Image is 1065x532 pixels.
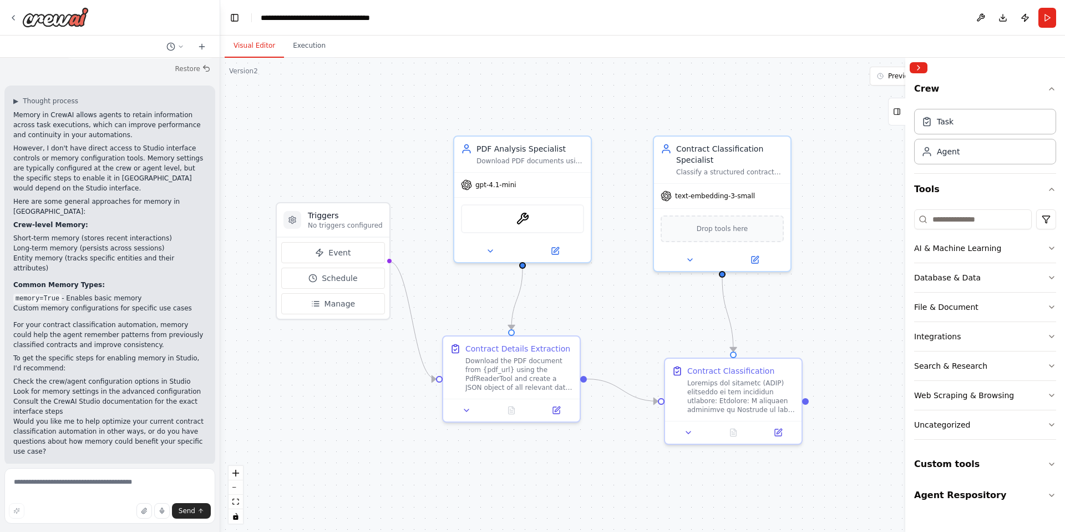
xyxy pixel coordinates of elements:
div: Contract Classification SpecialistClassify a structured contract (in JSON format) into Approved, ... [653,135,792,272]
div: Task [937,116,954,127]
p: Would you like me to help optimize your current contract classification automation in other ways,... [13,416,206,456]
g: Edge from 82c20cc0-be37-4c63-a559-9cc0a88ec68e to 54617b63-e569-4f31-85ed-1714148ab7a3 [717,278,739,352]
p: No triggers configured [308,221,383,230]
button: Start a new chat [193,40,211,53]
button: File & Document [914,293,1056,322]
div: Contract Details ExtractionDownload the PDF document from {pdf_url} using the PdfReaderTool and c... [442,335,581,423]
li: Look for memory settings in the advanced configuration [13,387,206,397]
button: Execution [284,34,334,58]
div: Agent [937,146,960,157]
div: Contract Classification Specialist [676,143,784,165]
button: ▶Thought process [13,97,78,106]
g: Edge from triggers to 86e93ce7-64fe-4d62-abff-d49d707988f0 [388,255,436,385]
g: Edge from c772dde0-5667-4ba6-a944-fb4097d9606b to 86e93ce7-64fe-4d62-abff-d49d707988f0 [506,269,528,329]
button: Upload files [136,503,152,519]
code: memory=True [13,294,62,304]
button: Tools [914,174,1056,205]
li: Consult the CrewAI Studio documentation for the exact interface steps [13,397,206,416]
div: Version 2 [229,67,258,76]
p: For your contract classification automation, memory could help the agent remember patterns from p... [13,320,206,350]
h3: Triggers [308,210,383,221]
button: No output available [710,426,757,439]
span: Schedule [322,273,357,284]
button: Toggle Sidebar [901,58,910,532]
button: Click to speak your automation idea [154,503,170,519]
p: However, I don't have direct access to Studio interface controls or memory configuration tools. M... [13,143,206,193]
button: Visual Editor [225,34,284,58]
button: Hide left sidebar [227,10,242,26]
strong: Crew-level Memory: [13,221,88,229]
p: Memory in CrewAI allows agents to retain information across task executions, which can improve pe... [13,110,206,140]
li: - Enables basic memory [13,293,206,303]
div: Tools [914,205,1056,449]
button: Uncategorized [914,410,1056,439]
li: Entity memory (tracks specific entities and their attributes) [13,253,206,273]
button: Schedule [281,268,385,289]
div: Contract Details Extraction [465,343,570,354]
button: Restore [170,61,215,77]
div: Integrations [914,331,961,342]
div: AI & Machine Learning [914,243,1001,254]
button: No output available [488,404,535,417]
button: Event [281,242,385,263]
div: Contract ClassificationLoremips dol sitametc (ADIP) elitseddo ei tem incididun utlabore: Etdolore... [664,358,803,445]
div: Classify a structured contract (in JSON format) into Approved, Denied, or Needs Human Review base... [676,168,784,177]
span: Previous executions [888,72,954,81]
button: zoom in [229,466,243,480]
strong: Common Memory Types: [13,281,105,289]
button: fit view [229,495,243,509]
div: Database & Data [914,272,981,283]
p: Here are some general approaches for memory in [GEOGRAPHIC_DATA]: [13,197,206,217]
button: AI & Machine Learning [914,234,1056,263]
button: Collapse right sidebar [910,62,927,73]
button: Open in side panel [537,404,575,417]
button: Open in side panel [723,253,786,267]
button: Database & Data [914,263,1056,292]
div: File & Document [914,302,978,313]
div: Search & Research [914,360,987,372]
div: React Flow controls [229,466,243,524]
img: PdfReaderTool [516,212,529,225]
span: ▶ [13,97,18,106]
div: Download PDF documents using the provided URL and create comprehensive yet concise summaries of t... [476,157,584,165]
button: Custom tools [914,449,1056,480]
button: zoom out [229,480,243,495]
span: Thought process [23,97,78,106]
button: Send [172,503,211,519]
div: Loremips dol sitametc (ADIP) elitseddo ei tem incididun utlabore: Etdolore: M aliquaen adminimve ... [687,379,795,414]
div: Contract Classification [687,365,774,377]
span: text-embedding-3-small [675,192,755,200]
button: Open in side panel [524,244,586,258]
span: Send [179,506,195,515]
button: Previous executions [870,67,1003,86]
li: Custom memory configurations for specific use cases [13,303,206,313]
div: TriggersNo triggers configuredEventScheduleManage [276,202,390,320]
button: Improve this prompt [9,503,24,519]
button: Integrations [914,322,1056,351]
div: Web Scraping & Browsing [914,390,1014,401]
button: Open in side panel [759,426,797,439]
span: Manage [324,298,356,309]
nav: breadcrumb [261,12,404,23]
li: Long-term memory (persists across sessions) [13,243,206,253]
span: gpt-4.1-mini [475,180,516,189]
span: Event [328,247,351,258]
div: Uncategorized [914,419,970,430]
div: Download the PDF document from {pdf_url} using the PdfReaderTool and create a JSON object of all ... [465,357,573,392]
button: Crew [914,78,1056,104]
li: Short-term memory (stores recent interactions) [13,233,206,243]
li: Check the crew/agent configuration options in Studio [13,377,206,387]
g: Edge from 86e93ce7-64fe-4d62-abff-d49d707988f0 to 54617b63-e569-4f31-85ed-1714148ab7a3 [587,374,658,407]
button: Manage [281,293,385,314]
div: PDF Analysis Specialist [476,143,584,154]
button: Web Scraping & Browsing [914,381,1056,410]
img: Logo [22,7,89,27]
div: PDF Analysis SpecialistDownload PDF documents using the provided URL and create comprehensive yet... [453,135,592,263]
span: Drop tools here [697,223,748,234]
div: Crew [914,104,1056,173]
button: Switch to previous chat [162,40,189,53]
p: To get the specific steps for enabling memory in Studio, I'd recommend: [13,353,206,373]
button: Agent Respository [914,480,1056,511]
button: Search & Research [914,352,1056,380]
button: toggle interactivity [229,509,243,524]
